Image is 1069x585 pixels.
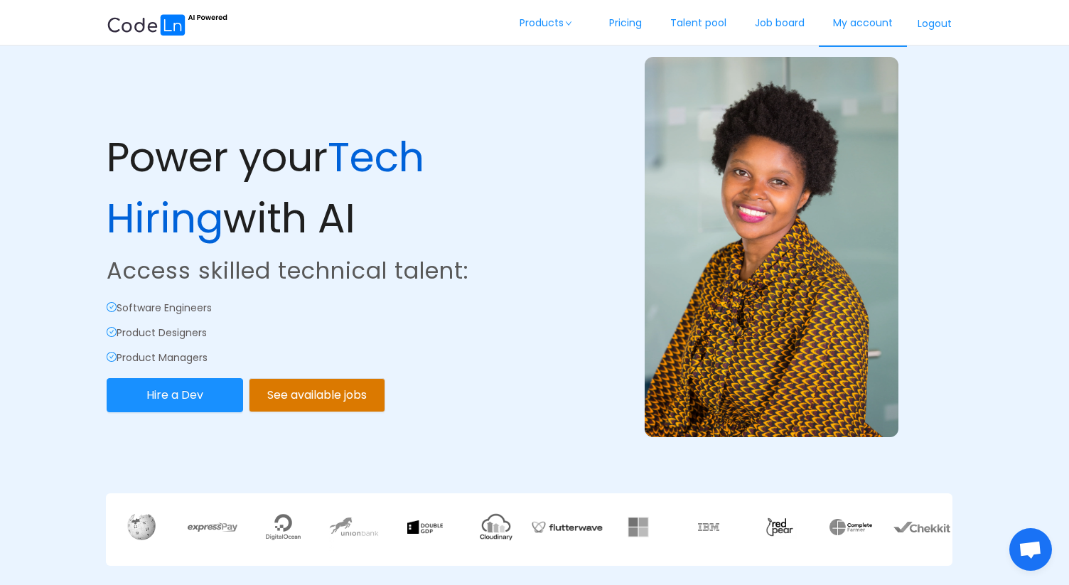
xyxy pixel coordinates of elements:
[762,515,797,540] img: 3JiQAAAAAABZABt8ruoJIq32+N62SQO0hFKGtpKBtqUKlH8dAofS56CJ7FppICrj1pHkAOPKAAA=
[249,378,385,412] button: See available jobs
[188,522,237,532] img: express.25241924.webp
[107,378,243,412] button: Hire a Dev
[564,20,573,27] i: icon: down
[329,503,379,552] img: union.a1ab9f8d.webp
[107,12,227,36] img: ai.87e98a1d.svg
[478,510,514,545] img: cloud.8900efb9.webp
[127,514,156,540] img: wikipedia.924a3bd0.webp
[107,327,117,337] i: icon: check-circle
[907,13,962,36] button: Logout
[407,520,443,534] img: gdp.f5de0a9d.webp
[107,302,117,312] i: icon: check-circle
[645,57,898,437] img: example
[893,522,950,533] img: chekkit.0bccf985.webp
[107,301,532,316] p: Software Engineers
[107,127,532,249] p: Power your with AI
[107,254,532,288] p: Access skilled technical talent:
[107,350,532,365] p: Product Managers
[107,326,532,340] p: Product Designers
[266,510,301,545] img: digitalocean.9711bae0.webp
[829,519,872,535] img: xNYAAAAAA=
[107,352,117,362] i: icon: check-circle
[532,507,603,547] img: flutter.513ce320.webp
[698,523,719,532] img: ibm.f019ecc1.webp
[1009,528,1052,571] div: Open chat
[628,517,649,538] img: fq4AAAAAAAAAAA=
